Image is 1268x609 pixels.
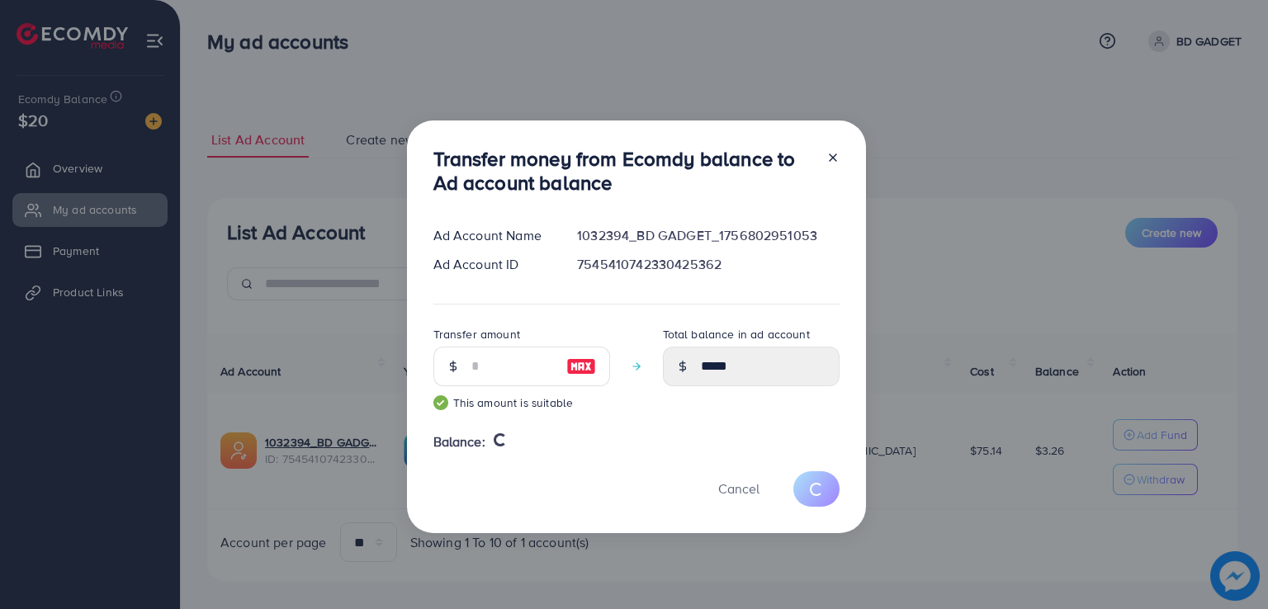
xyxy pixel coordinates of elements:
[433,326,520,342] label: Transfer amount
[564,226,852,245] div: 1032394_BD GADGET_1756802951053
[433,432,485,451] span: Balance:
[433,394,610,411] small: This amount is suitable
[420,226,565,245] div: Ad Account Name
[698,471,780,507] button: Cancel
[433,395,448,410] img: guide
[718,479,759,498] span: Cancel
[566,356,596,376] img: image
[564,255,852,274] div: 7545410742330425362
[420,255,565,274] div: Ad Account ID
[433,147,813,195] h3: Transfer money from Ecomdy balance to Ad account balance
[663,326,810,342] label: Total balance in ad account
